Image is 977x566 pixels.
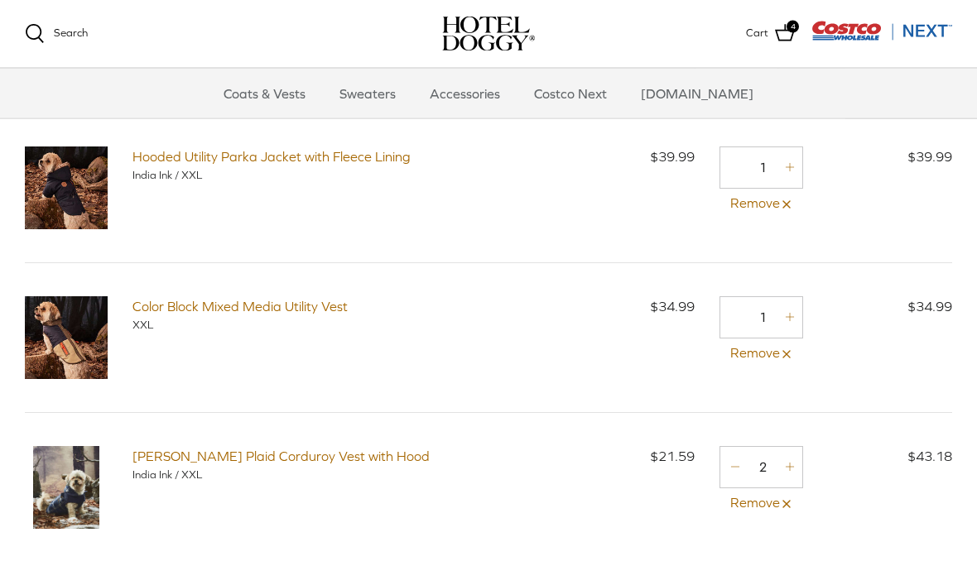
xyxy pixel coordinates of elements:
[25,297,108,380] img: tan dog wearing a blue & brown vest
[25,147,108,230] img: Hooded Utility Parka Jacket with Fleece Lining
[132,169,504,184] div: India Ink / XXL
[650,300,695,314] span: $34.99
[650,150,695,165] span: $39.99
[442,17,535,51] a: hoteldoggy.com hoteldoggycom
[132,449,430,464] a: [PERSON_NAME] Plaid Corduroy Vest with Hood
[779,456,805,477] a: Increase
[746,25,768,42] span: Cart
[415,69,515,118] a: Accessories
[746,23,795,45] a: Cart 4
[132,150,411,165] a: Hooded Utility Parka Jacket with Fleece Lining
[787,21,799,33] span: 4
[132,319,504,333] div: XXL
[132,468,504,483] div: India Ink / XXL
[749,448,776,488] input: Quantity
[811,21,952,41] img: Costco Next
[907,449,952,464] span: $43.18
[811,31,952,44] a: Visit Costco Next
[626,69,768,118] a: [DOMAIN_NAME]
[907,300,952,314] span: $34.99
[779,156,805,178] a: Increase
[749,298,776,338] input: Quantity
[720,456,746,477] a: Decrease
[720,194,803,215] a: Remove
[519,69,622,118] a: Costco Next
[132,300,348,314] a: Color Block Mixed Media Utility Vest
[907,150,952,165] span: $39.99
[749,148,776,189] input: Quantity
[720,493,803,515] a: Remove
[325,69,411,118] a: Sweaters
[650,449,695,464] span: $21.59
[442,17,535,51] img: hoteldoggycom
[25,24,88,44] a: Search
[209,69,320,118] a: Coats & Vests
[54,26,88,39] span: Search
[779,306,805,328] a: Increase
[720,343,803,365] a: Remove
